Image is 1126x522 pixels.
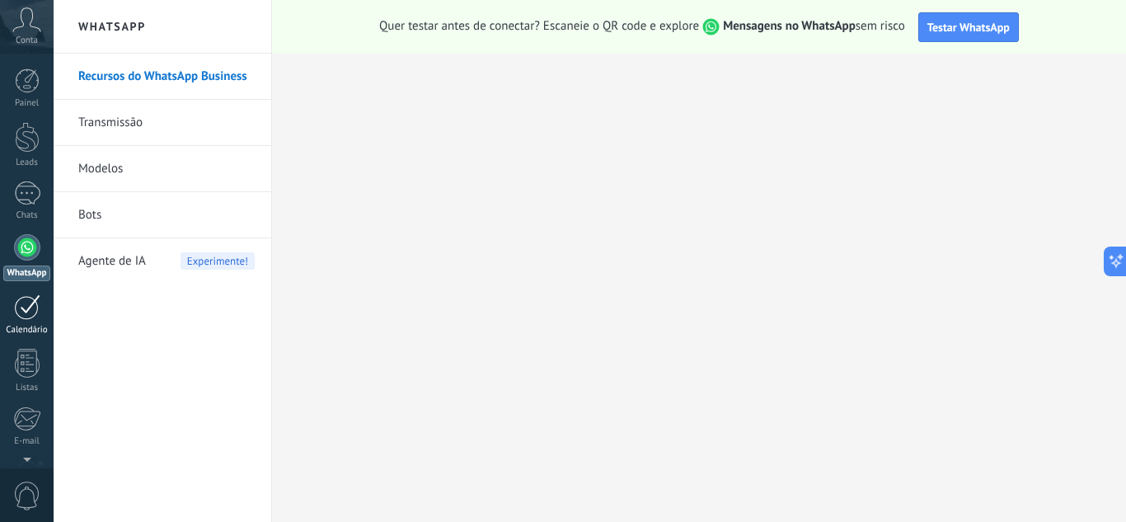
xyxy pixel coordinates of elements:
div: Painel [3,98,51,109]
span: Agente de IA [78,238,146,285]
li: Recursos do WhatsApp Business [54,54,271,100]
li: Transmissão [54,100,271,146]
div: Listas [3,383,51,393]
a: Agente de IAExperimente! [78,238,255,285]
a: Recursos do WhatsApp Business [78,54,255,100]
a: Transmissão [78,100,255,146]
a: Bots [78,192,255,238]
span: Testar WhatsApp [927,20,1010,35]
button: Testar WhatsApp [918,12,1019,42]
strong: Mensagens no WhatsApp [723,18,856,34]
span: Quer testar antes de conectar? Escaneie o QR code e explore sem risco [379,18,905,35]
span: Conta [16,35,38,46]
div: Calendário [3,325,51,336]
li: Bots [54,192,271,238]
div: WhatsApp [3,266,50,281]
span: Experimente! [181,252,255,270]
li: Agente de IA [54,238,271,284]
li: Modelos [54,146,271,192]
a: Modelos [78,146,255,192]
div: Chats [3,210,51,221]
div: E-mail [3,436,51,447]
div: Leads [3,158,51,168]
